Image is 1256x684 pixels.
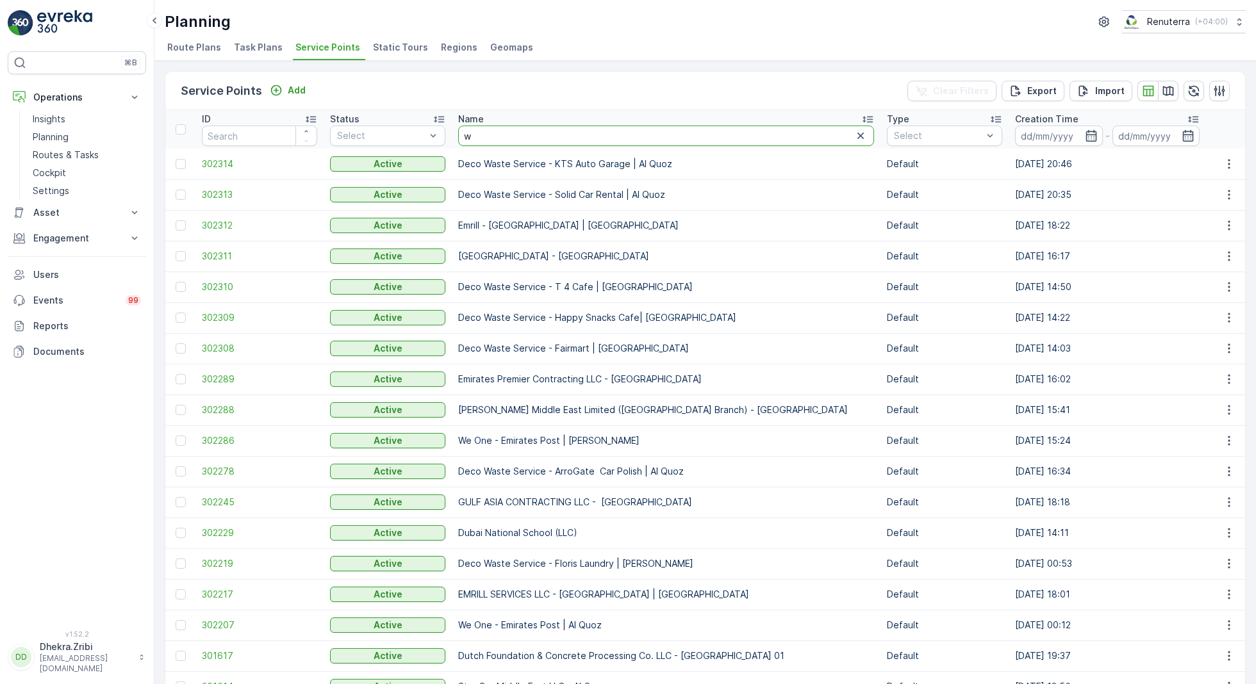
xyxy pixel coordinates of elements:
p: [EMAIL_ADDRESS][DOMAIN_NAME] [40,653,132,674]
img: logo_light-DOdMpM7g.png [37,10,92,36]
a: 302309 [202,311,317,324]
p: We One - Emirates Post | Al Quoz [458,619,874,631]
button: Active [330,587,445,602]
div: Toggle Row Selected [176,251,186,261]
button: Active [330,156,445,172]
p: Default [887,465,1002,478]
a: 302289 [202,373,317,386]
p: Routes & Tasks [33,149,99,161]
button: Active [330,494,445,510]
span: Service Points [295,41,360,54]
div: Toggle Row Selected [176,405,186,415]
a: 302207 [202,619,317,631]
p: Active [374,342,402,355]
span: 302314 [202,158,317,170]
p: Active [374,281,402,293]
p: Insights [33,113,65,126]
p: Cockpit [33,167,66,179]
div: Toggle Row Selected [176,343,186,354]
button: Engagement [8,225,146,251]
p: Type [887,113,909,126]
p: Add [288,84,306,97]
td: [DATE] 18:01 [1009,579,1206,610]
p: Default [887,649,1002,662]
td: [DATE] 16:17 [1009,241,1206,272]
td: [DATE] 14:03 [1009,333,1206,364]
td: [DATE] 14:50 [1009,272,1206,302]
p: Deco Waste Service - Happy Snacks Cafe| [GEOGRAPHIC_DATA] [458,311,874,324]
p: Select [337,129,426,142]
button: Add [265,83,311,98]
p: Dubai National School (LLC) [458,526,874,539]
p: Reports [33,320,141,332]
div: Toggle Row Selected [176,589,186,599]
a: 302278 [202,465,317,478]
button: DDDhekra.Zribi[EMAIL_ADDRESS][DOMAIN_NAME] [8,640,146,674]
button: Active [330,525,445,541]
button: Active [330,371,445,387]
a: 302308 [202,342,317,355]
p: Active [374,158,402,170]
a: 302245 [202,496,317,509]
a: 302312 [202,219,317,232]
td: [DATE] 18:18 [1009,487,1206,517]
a: 302313 [202,188,317,201]
p: Clear Filters [933,85,989,97]
p: Export [1027,85,1057,97]
span: 302286 [202,434,317,447]
p: Asset [33,206,120,219]
p: Default [887,619,1002,631]
p: Emirates Premier Contracting LLC - [GEOGRAPHIC_DATA] [458,373,874,386]
a: 302217 [202,588,317,601]
td: [DATE] 14:22 [1009,302,1206,333]
button: Operations [8,85,146,110]
p: Default [887,281,1002,293]
a: 302311 [202,250,317,263]
p: Status [330,113,359,126]
div: Toggle Row Selected [176,282,186,292]
a: Insights [28,110,146,128]
td: [DATE] 19:37 [1009,640,1206,671]
div: Toggle Row Selected [176,159,186,169]
p: Active [374,188,402,201]
a: Cockpit [28,164,146,182]
p: ⌘B [124,58,137,68]
p: - [1105,128,1110,143]
a: Planning [28,128,146,146]
p: Deco Waste Service - Solid Car Rental | Al Quoz [458,188,874,201]
button: Active [330,341,445,356]
button: Active [330,187,445,202]
p: [GEOGRAPHIC_DATA] - [GEOGRAPHIC_DATA] [458,250,874,263]
p: Active [374,496,402,509]
button: Active [330,648,445,664]
td: [DATE] 15:41 [1009,395,1206,425]
button: Export [1002,81,1064,101]
span: 302229 [202,526,317,539]
div: Toggle Row Selected [176,374,186,384]
p: Default [887,311,1002,324]
p: Deco Waste Service - KTS Auto Garage | Al Quoz [458,158,874,170]
td: [DATE] 14:11 [1009,517,1206,548]
div: Toggle Row Selected [176,651,186,661]
p: Dutch Foundation & Concrete Processing Co. LLC - [GEOGRAPHIC_DATA] 01 [458,649,874,662]
td: [DATE] 15:24 [1009,425,1206,456]
p: Deco Waste Service - T 4 Cafe | [GEOGRAPHIC_DATA] [458,281,874,293]
div: Toggle Row Selected [176,528,186,538]
p: Active [374,465,402,478]
a: 302310 [202,281,317,293]
div: Toggle Row Selected [176,436,186,446]
input: dd/mm/yyyy [1015,126,1103,146]
p: Events [33,294,118,307]
p: Default [887,403,1002,416]
button: Active [330,556,445,571]
img: logo [8,10,33,36]
p: Deco Waste Service - Fairmart | [GEOGRAPHIC_DATA] [458,342,874,355]
td: [DATE] 00:12 [1009,610,1206,640]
